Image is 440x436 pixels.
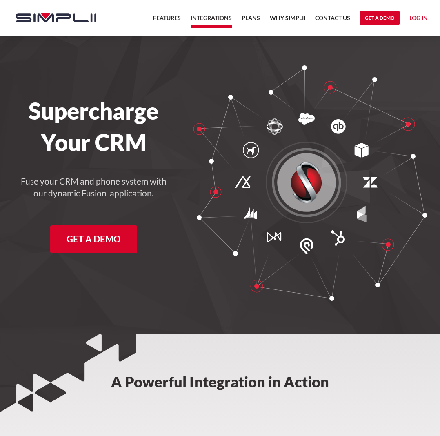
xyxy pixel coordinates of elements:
a: Get a Demo [360,11,400,25]
a: Features [153,13,181,28]
a: Contact US [315,13,350,28]
a: Integrations [191,13,232,28]
a: Why Simplii [270,13,305,28]
a: Plans [242,13,260,28]
img: Simplii [16,13,96,22]
h1: Your CRM [7,129,180,156]
h1: Supercharge [7,97,180,125]
a: Get a Demo [50,225,137,253]
h2: A Powerful Integration in Action [103,334,337,401]
a: Log in [409,13,428,25]
h4: Fuse your CRM and phone system with our dynamic Fusion application. [20,176,167,199]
